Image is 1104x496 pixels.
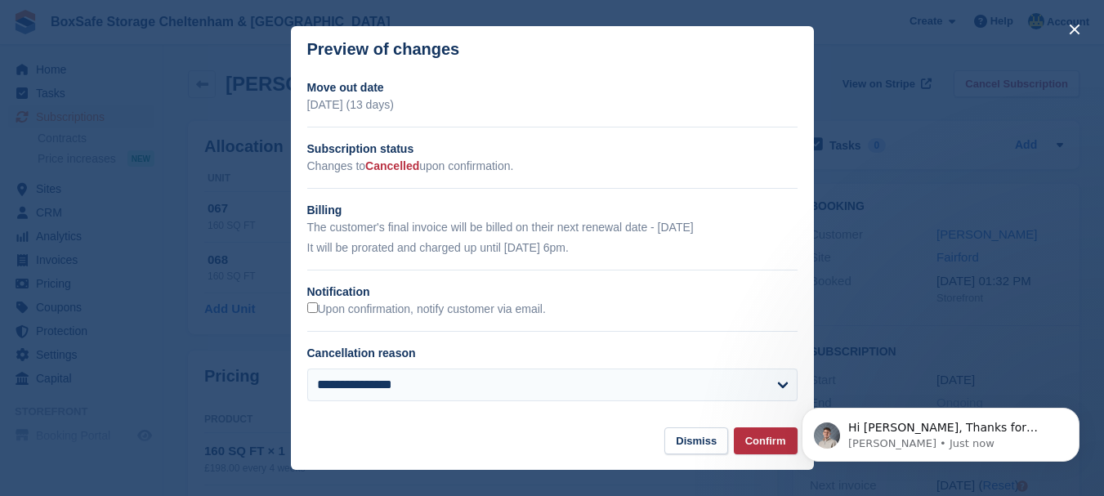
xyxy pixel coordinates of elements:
p: [DATE] (13 days) [307,96,798,114]
p: Changes to upon confirmation. [307,158,798,175]
p: Message from Bradley, sent Just now [71,63,282,78]
p: The customer's final invoice will be billed on their next renewal date - [DATE] [307,219,798,236]
iframe: Intercom notifications message [777,373,1104,488]
h2: Move out date [307,79,798,96]
button: close [1062,16,1088,42]
button: Dismiss [664,427,728,454]
label: Upon confirmation, notify customer via email. [307,302,546,317]
p: It will be prorated and charged up until [DATE] 6pm. [307,239,798,257]
input: Upon confirmation, notify customer via email. [307,302,318,313]
h2: Notification [307,284,798,301]
button: Confirm [734,427,798,454]
p: Preview of changes [307,40,460,59]
span: Cancelled [365,159,419,172]
span: Hi [PERSON_NAME], Thanks for getting in touch. This email isn’t editable at the moment, sorry abo... [71,47,279,174]
h2: Billing [307,202,798,219]
h2: Subscription status [307,141,798,158]
label: Cancellation reason [307,346,416,360]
